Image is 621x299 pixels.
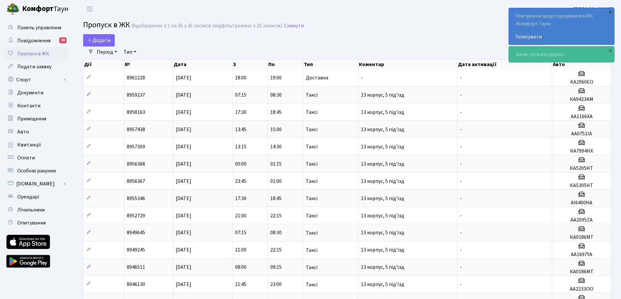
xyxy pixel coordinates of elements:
span: 21:00 [235,247,246,254]
h5: АА0751IA [555,131,608,137]
a: [PERSON_NAME] [574,5,613,13]
span: 8956367 [127,178,145,185]
button: Переключити навігацію [81,4,98,14]
a: Документи [3,86,68,99]
a: Скинути [284,23,304,29]
div: × [607,9,614,15]
span: 21:45 [235,281,246,288]
a: Період [94,47,120,58]
h5: АI6400НА [555,200,608,206]
span: 15:00 [270,126,282,133]
span: 09:15 [270,264,282,271]
span: [DATE] [176,212,191,219]
span: 8959237 [127,91,145,99]
span: Таксі [306,248,318,253]
th: Дії [83,60,124,69]
span: Квитанції [17,141,41,148]
span: 8955346 [127,195,145,202]
a: [DOMAIN_NAME] [3,177,68,190]
b: [PERSON_NAME] [574,6,613,13]
a: Пропуск в ЖК [3,47,68,60]
h5: АА1697YA [555,251,608,258]
span: [DATE] [176,195,191,202]
a: Спорт [3,73,68,86]
span: Таксі [306,282,318,287]
div: Відображено з 1 по 25 з 26 записів (відфільтровано з 25 записів). [132,23,283,29]
b: Комфорт [22,4,53,14]
span: 13:45 [235,126,246,133]
a: Приміщення [3,112,68,125]
a: Лічильники [3,203,68,216]
span: - [460,281,462,288]
span: 8946511 [127,264,145,271]
span: 17:30 [235,109,246,116]
th: Дата [173,60,232,69]
span: 13 корпус, 5 під'їзд [361,229,404,237]
span: - [460,195,462,202]
h5: АА1166ХА [555,114,608,120]
th: По [268,60,303,69]
span: [DATE] [176,264,191,271]
th: З [232,60,268,69]
th: Дата активації [457,60,552,69]
span: 23:45 [235,178,246,185]
span: 21:00 [235,212,246,219]
span: Опитування [17,219,46,226]
span: 8949645 [127,229,145,237]
h5: КА5205НТ [555,165,608,171]
span: [DATE] [176,281,191,288]
span: Доставка [306,75,328,80]
span: Таксі [306,144,318,149]
span: 13 корпус, 5 під'їзд [361,264,404,271]
span: 8949245 [127,247,145,254]
a: Подати заявку [3,60,68,73]
span: Таксі [306,213,318,218]
span: 08:30 [270,91,282,99]
span: Пропуск в ЖК [83,19,130,31]
a: Додати [83,34,115,47]
span: [DATE] [176,91,191,99]
span: 13 корпус, 5 під'їзд [361,160,404,168]
span: Таксі [306,230,318,236]
span: - [361,74,363,81]
span: 00:00 [235,160,246,168]
span: 23:00 [270,281,282,288]
span: 8952729 [127,212,145,219]
a: Панель управління [3,21,68,34]
div: Запис успішно додано. [509,47,614,62]
span: - [460,247,462,254]
span: 08:00 [235,264,246,271]
span: - [460,74,462,81]
span: 18:45 [270,195,282,202]
a: Тип [121,47,139,58]
span: 22:15 [270,247,282,254]
span: Повідомлення [17,37,51,44]
a: Квитанції [3,138,68,151]
span: 13 корпус, 5 під'їзд [361,247,404,254]
span: - [460,178,462,185]
h5: КА0186МТ [555,269,608,275]
span: 18:45 [270,109,282,116]
th: Коментар [358,60,458,69]
img: logo.png [7,3,20,16]
span: Контакти [17,102,40,109]
span: Пропуск в ЖК [17,50,49,57]
span: 8961228 [127,74,145,81]
span: [DATE] [176,229,191,237]
span: [DATE] [176,178,191,185]
a: Оплати [3,151,68,164]
div: 38 [59,37,67,43]
span: 13 корпус, 5 під'їзд [361,195,404,202]
th: Авто [552,60,611,69]
span: [DATE] [176,143,191,150]
th: № [124,60,173,69]
span: 13:15 [235,143,246,150]
span: 8957438 [127,126,145,133]
span: - [460,160,462,168]
span: Особові рахунки [17,167,56,174]
a: Авто [3,125,68,138]
span: Таксі [306,127,318,132]
h5: АА2095ZA [555,217,608,223]
a: Опитування [3,216,68,229]
span: Таксі [306,179,318,184]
